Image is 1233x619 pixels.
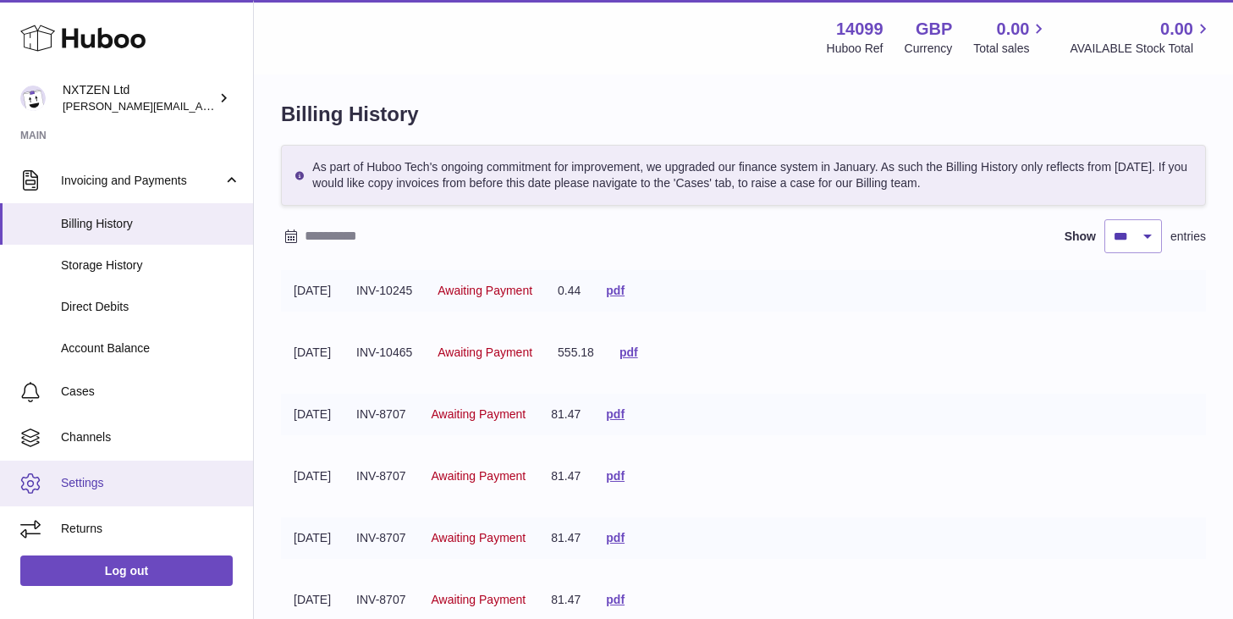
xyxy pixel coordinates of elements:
span: Storage History [61,257,240,274]
div: Currency [905,41,953,57]
a: pdf [619,345,638,359]
span: Awaiting Payment [431,407,526,421]
td: 0.44 [545,270,593,312]
span: Awaiting Payment [438,284,532,297]
a: pdf [606,284,625,297]
h1: Billing History [281,101,1206,128]
td: INV-8707 [344,394,418,435]
span: 0.00 [997,18,1030,41]
a: pdf [606,407,625,421]
a: Log out [20,555,233,586]
td: INV-8707 [344,517,418,559]
a: 0.00 AVAILABLE Stock Total [1070,18,1213,57]
td: 81.47 [538,456,593,497]
span: Billing History [61,216,240,232]
td: 81.47 [538,394,593,435]
td: [DATE] [281,270,344,312]
span: AVAILABLE Stock Total [1070,41,1213,57]
td: INV-10465 [344,332,425,373]
span: [PERSON_NAME][EMAIL_ADDRESS][DOMAIN_NAME] [63,99,339,113]
span: Channels [61,429,240,445]
span: Awaiting Payment [431,593,526,606]
a: 0.00 Total sales [973,18,1049,57]
span: Cases [61,384,240,400]
div: As part of Huboo Tech's ongoing commitment for improvement, we upgraded our finance system in Jan... [281,145,1206,206]
td: INV-8707 [344,456,418,497]
td: [DATE] [281,517,344,559]
span: Awaiting Payment [431,531,526,544]
span: entries [1170,229,1206,245]
span: Awaiting Payment [431,469,526,483]
a: pdf [606,593,625,606]
td: 81.47 [538,517,593,559]
span: Account Balance [61,340,240,356]
td: INV-10245 [344,270,425,312]
div: NXTZEN Ltd [63,82,215,114]
td: [DATE] [281,394,344,435]
span: 0.00 [1160,18,1193,41]
span: Direct Debits [61,299,240,315]
td: [DATE] [281,456,344,497]
td: 555.18 [545,332,607,373]
a: pdf [606,531,625,544]
img: joel@nxtzen.com [20,86,46,111]
span: Total sales [973,41,1049,57]
div: Huboo Ref [827,41,883,57]
label: Show [1065,229,1096,245]
span: Settings [61,475,240,491]
span: Returns [61,521,240,537]
strong: 14099 [836,18,883,41]
a: pdf [606,469,625,483]
span: Invoicing and Payments [61,173,223,189]
td: [DATE] [281,332,344,373]
span: Awaiting Payment [438,345,532,359]
strong: GBP [916,18,952,41]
